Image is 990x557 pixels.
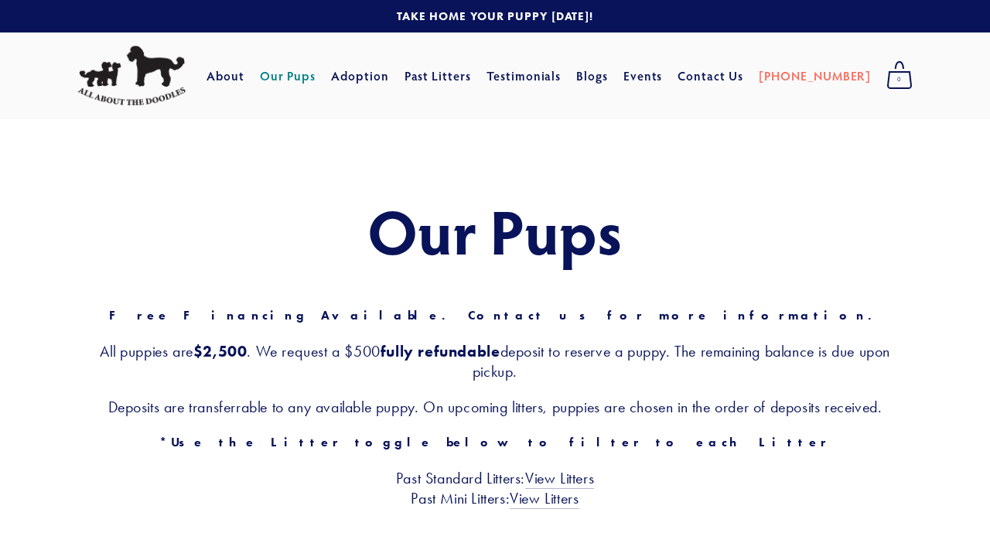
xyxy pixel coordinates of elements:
a: Past Litters [405,67,472,84]
a: View Litters [525,469,594,489]
h1: Our Pups [77,196,913,265]
strong: *Use the Litter toggle below to filter to each Litter [159,435,830,449]
a: Adoption [331,62,389,90]
a: Blogs [576,62,608,90]
strong: $2,500 [193,342,247,361]
a: Our Pups [260,62,316,90]
strong: Free Financing Available. Contact us for more information. [109,308,882,323]
a: View Litters [510,489,579,509]
a: About [207,62,244,90]
a: [PHONE_NUMBER] [759,62,871,90]
img: All About The Doodles [77,46,186,106]
a: Testimonials [486,62,562,90]
a: 0 items in cart [879,56,920,95]
h3: All puppies are . We request a $500 deposit to reserve a puppy. The remaining balance is due upon... [77,341,913,381]
h3: Past Standard Litters: Past Mini Litters: [77,468,913,508]
span: 0 [886,70,913,90]
a: Contact Us [678,62,743,90]
strong: fully refundable [381,342,500,361]
h3: Deposits are transferrable to any available puppy. On upcoming litters, puppies are chosen in the... [77,397,913,417]
a: Events [623,62,663,90]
